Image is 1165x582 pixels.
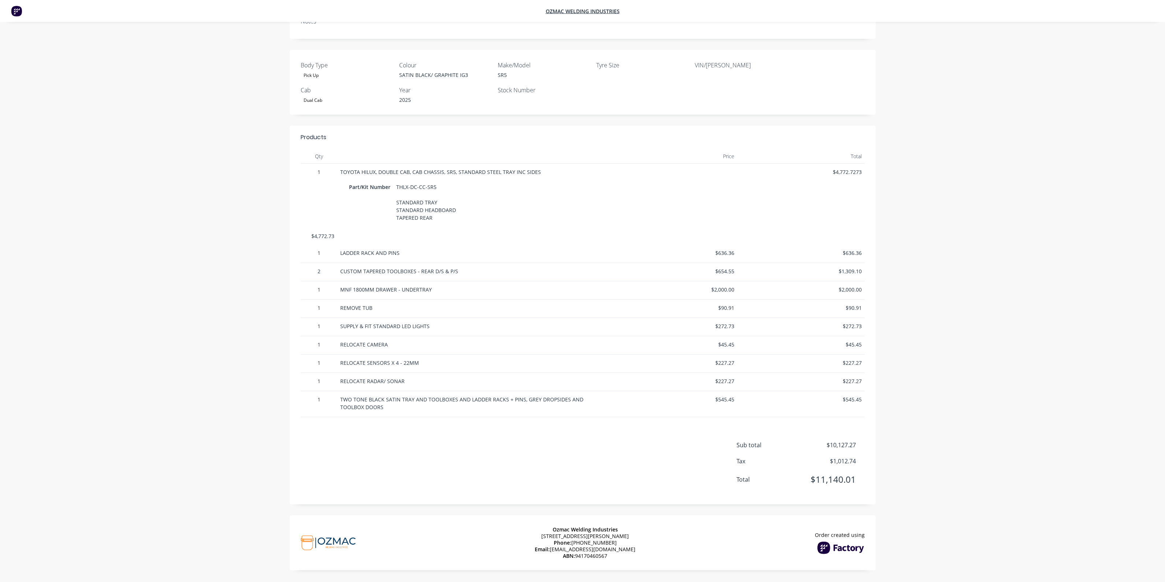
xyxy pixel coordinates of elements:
[740,341,862,348] span: $45.45
[613,341,735,348] span: $45.45
[554,539,571,546] span: Phone:
[399,86,491,94] label: Year
[301,18,865,25] div: Notes
[613,377,735,385] span: $227.27
[340,341,388,348] span: RELOCATE CAMERA
[554,540,617,546] span: [PHONE_NUMBER]
[340,286,432,293] span: MNF 1800MM DRAWER - UNDERTRAY
[740,396,862,403] span: $545.45
[613,249,735,257] span: $636.36
[399,86,491,104] div: 2025
[695,61,786,70] label: VIN/[PERSON_NAME]
[399,61,491,70] label: Colour
[535,546,550,553] span: Email:
[817,541,865,554] img: Factory Logo
[304,286,334,293] span: 1
[740,304,862,312] span: $90.91
[801,441,856,449] span: $10,127.27
[550,546,635,553] a: [EMAIL_ADDRESS][DOMAIN_NAME]
[613,267,735,275] span: $654.55
[740,377,862,385] span: $227.27
[304,341,334,348] span: 1
[498,61,589,70] label: Make/Model
[340,378,405,385] span: RELOCATE RADAR/ SONAR
[801,473,856,486] span: $11,140.01
[301,149,337,164] div: Qty
[304,232,334,240] span: $4,772.73
[301,71,322,79] div: Pick Up
[801,457,856,466] span: $1,012.74
[563,552,575,559] span: ABN:
[740,249,862,257] span: $636.36
[393,182,459,223] div: THLX-DC-CC-SR5 STANDARD TRAY STANDARD HEADBOARD TAPERED REAR
[563,553,607,559] span: 94170460567
[546,8,620,15] a: Ozmac Welding Industries
[740,359,862,367] span: $227.27
[740,322,862,330] span: $272.73
[399,61,491,79] div: SATIN BLACK/ GRAPHITE IG3
[304,304,334,312] span: 1
[304,267,334,275] span: 2
[304,396,334,403] span: 1
[613,304,735,312] span: $90.91
[740,267,862,275] span: $1,309.10
[737,475,802,484] span: Total
[340,249,400,256] span: LADDER RACK AND PINS
[613,322,735,330] span: $272.73
[541,533,629,540] span: [STREET_ADDRESS][PERSON_NAME]
[613,396,735,403] span: $545.45
[340,304,372,311] span: REMOVE TUB
[304,359,334,367] span: 1
[304,168,334,176] span: 1
[301,133,326,142] div: Products
[740,168,862,176] span: $4,772.7273
[301,521,356,564] img: Company Logo
[737,441,802,449] span: Sub total
[301,96,325,104] div: Dual Cab
[340,359,419,366] span: RELOCATE SENSORS X 4 - 22MM
[553,526,618,533] span: Ozmac Welding Industries
[498,61,589,79] div: SR5
[304,322,334,330] span: 1
[737,149,865,164] div: Total
[304,377,334,385] span: 1
[815,532,865,538] span: Order created using
[340,168,541,175] span: TOYOTA HILUX, DOUBLE CAB, CAB CHASSIS, SR5, STANDARD STEEL TRAY INC SIDES
[301,86,392,94] label: Cab
[613,286,735,293] span: $2,000.00
[498,86,589,94] label: Stock Number
[11,5,22,16] img: Factory
[596,61,688,70] label: Tyre Size
[737,457,802,466] span: Tax
[610,149,738,164] div: Price
[349,182,393,192] div: Part/Kit Number
[340,323,430,330] span: SUPPLY & FIT STANDARD LED LIGHTS
[740,286,862,293] span: $2,000.00
[613,359,735,367] span: $227.27
[304,249,334,257] span: 1
[340,268,458,275] span: CUSTOM TAPERED TOOLBOXES - REAR D/S & P/S
[301,61,392,70] label: Body Type
[340,396,585,411] span: TWO TONE BLACK SATIN TRAY AND TOOLBOXES AND LADDER RACKS + PINS, GREY DROPSIDES AND TOOLBOX DOORS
